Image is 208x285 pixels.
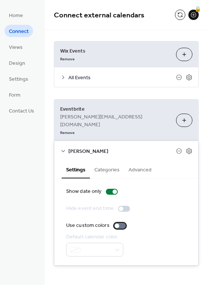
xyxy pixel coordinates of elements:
div: Default calendar color [66,233,122,241]
span: Contact Us [9,107,34,115]
button: Advanced [124,161,156,178]
span: Connect external calendars [54,8,144,23]
span: [PERSON_NAME] [68,148,176,155]
a: Settings [4,73,33,85]
a: Connect [4,25,33,37]
button: Settings [62,161,90,178]
span: Connect [9,28,29,36]
a: Contact Us [4,104,39,117]
span: Home [9,12,23,20]
span: Form [9,91,20,99]
span: Eventbrite [60,105,170,113]
span: Settings [9,76,28,83]
button: Categories [90,161,124,178]
span: Views [9,44,23,51]
span: Wix Events [60,47,170,55]
span: Remove [60,130,75,135]
span: [PERSON_NAME][EMAIL_ADDRESS][DOMAIN_NAME] [60,113,170,129]
a: Design [4,57,30,69]
span: Design [9,60,25,67]
span: Remove [60,57,75,62]
a: Views [4,41,27,53]
div: Show date only [66,188,101,195]
a: Form [4,88,25,101]
div: Use custom colors [66,222,110,229]
div: Hide event end time [66,205,114,212]
a: Home [4,9,27,21]
span: All Events [68,74,176,82]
